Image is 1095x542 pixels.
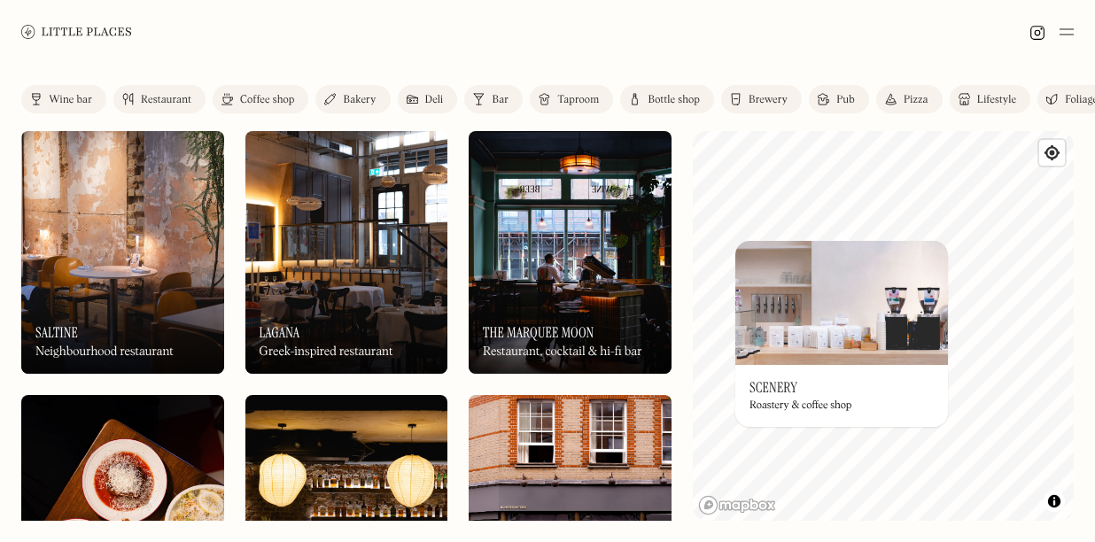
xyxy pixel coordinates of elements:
img: Saltine [21,131,224,374]
a: Deli [398,85,458,113]
a: Taproom [530,85,613,113]
button: Find my location [1039,140,1065,166]
div: Roastery & coffee shop [749,399,851,412]
a: Bar [464,85,523,113]
a: Mapbox homepage [698,495,776,515]
div: Wine bar [49,95,92,105]
div: Lifestyle [977,95,1016,105]
div: Bar [492,95,509,105]
img: Lagana [245,131,448,374]
img: Scenery [735,241,948,365]
a: Bottle shop [620,85,714,113]
div: Brewery [749,95,788,105]
a: SaltineSaltineSaltineNeighbourhood restaurant [21,131,224,374]
div: Restaurant, cocktail & hi-fi bar [483,345,642,360]
div: Pizza [904,95,928,105]
button: Toggle attribution [1044,491,1065,512]
img: The Marquee Moon [469,131,672,374]
a: Wine bar [21,85,106,113]
h3: Lagana [260,324,300,341]
span: Toggle attribution [1049,492,1060,511]
a: Coffee shop [213,85,308,113]
a: Lifestyle [950,85,1030,113]
div: Restaurant [141,95,191,105]
canvas: Map [693,131,1075,521]
a: Bakery [315,85,390,113]
div: Coffee shop [240,95,294,105]
div: Neighbourhood restaurant [35,345,174,360]
h3: Saltine [35,324,78,341]
div: Bottle shop [648,95,700,105]
a: Brewery [721,85,802,113]
a: Restaurant [113,85,206,113]
a: Pub [809,85,869,113]
div: Taproom [557,95,599,105]
div: Greek-inspired restaurant [260,345,393,360]
a: Pizza [876,85,943,113]
a: The Marquee MoonThe Marquee MoonThe Marquee MoonRestaurant, cocktail & hi-fi bar [469,131,672,374]
div: Bakery [343,95,376,105]
h3: The Marquee Moon [483,324,594,341]
div: Deli [425,95,444,105]
div: Pub [836,95,855,105]
a: SceneryScenerySceneryRoastery & coffee shop [735,241,948,427]
h3: Scenery [749,379,797,396]
a: LaganaLaganaLaganaGreek-inspired restaurant [245,131,448,374]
